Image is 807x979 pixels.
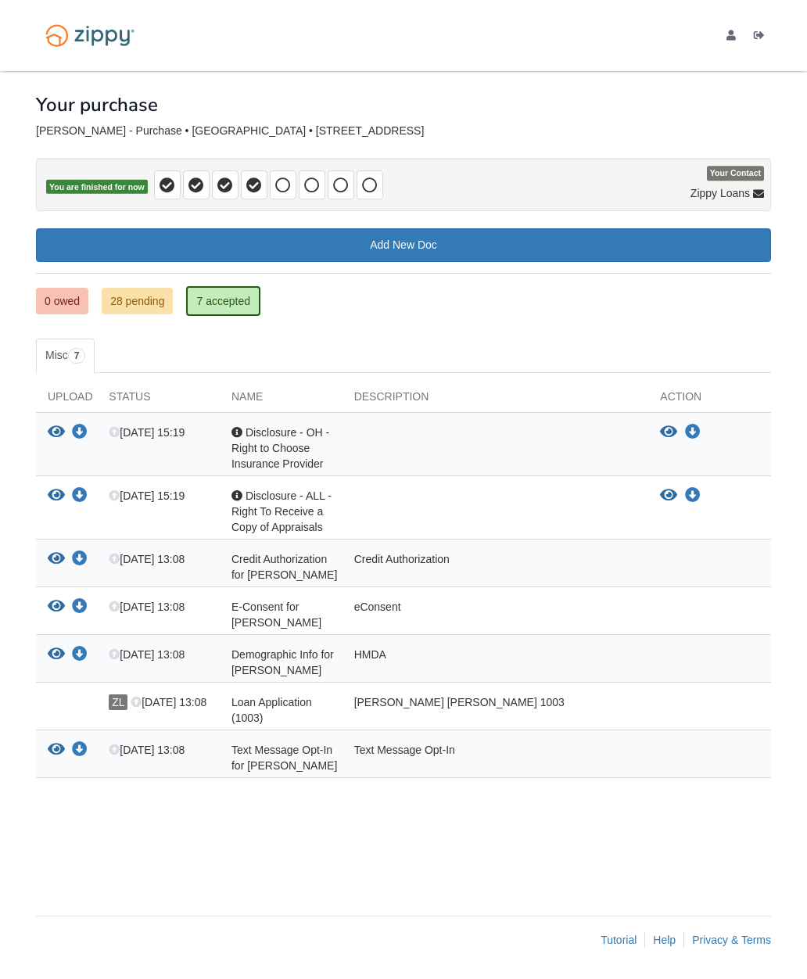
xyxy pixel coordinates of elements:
a: 0 owed [36,288,88,314]
div: Upload [36,389,97,412]
span: [DATE] 15:19 [109,426,185,439]
a: Download Disclosure - OH - Right to Choose Insurance Provider [685,426,701,439]
span: Text Message Opt-In for [PERSON_NAME] [231,744,337,772]
button: View Disclosure - OH - Right to Choose Insurance Provider [660,425,677,440]
a: Download Disclosure - ALL - Right To Receive a Copy of Appraisals [685,489,701,502]
span: Disclosure - ALL - Right To Receive a Copy of Appraisals [231,489,332,533]
span: [DATE] 13:08 [109,601,185,613]
button: View Demographic Info for Ethan Warren Seip [48,647,65,663]
a: Download Credit Authorization for Ethan Seip [72,554,88,566]
a: Download Demographic Info for Ethan Warren Seip [72,649,88,662]
div: HMDA [343,647,649,678]
a: Download E-Consent for Ethan Seip [72,601,88,614]
button: View Credit Authorization for Ethan Seip [48,551,65,568]
img: Logo [36,17,144,54]
div: eConsent [343,599,649,630]
span: [DATE] 13:08 [131,696,206,708]
button: View Disclosure - OH - Right to Choose Insurance Provider [48,425,65,441]
span: Credit Authorization for [PERSON_NAME] [231,553,337,581]
div: [PERSON_NAME] [PERSON_NAME] 1003 [343,694,649,726]
a: Download Text Message Opt-In for Ethan Warren Seip [72,744,88,757]
div: Text Message Opt-In [343,742,649,773]
span: Your Contact [707,167,764,181]
span: 7 [68,348,86,364]
button: View Text Message Opt-In for Ethan Warren Seip [48,742,65,758]
a: Misc [36,339,95,373]
a: Tutorial [601,934,637,946]
div: Status [97,389,220,412]
a: Log out [754,30,771,45]
div: Name [220,389,343,412]
a: Download Disclosure - OH - Right to Choose Insurance Provider [72,427,88,439]
button: View Disclosure - ALL - Right To Receive a Copy of Appraisals [660,488,677,504]
div: [PERSON_NAME] - Purchase • [GEOGRAPHIC_DATA] • [STREET_ADDRESS] [36,124,771,138]
span: [DATE] 13:08 [109,553,185,565]
a: Download Disclosure - ALL - Right To Receive a Copy of Appraisals [72,490,88,503]
span: Loan Application (1003) [231,696,312,724]
a: 7 accepted [186,286,260,316]
span: [DATE] 15:19 [109,489,185,502]
span: [DATE] 13:08 [109,744,185,756]
button: View E-Consent for Ethan Seip [48,599,65,615]
span: Disclosure - OH - Right to Choose Insurance Provider [231,426,329,470]
a: Privacy & Terms [692,934,771,946]
a: 28 pending [102,288,173,314]
a: Add New Doc [36,228,771,262]
a: edit profile [726,30,742,45]
div: Credit Authorization [343,551,649,583]
span: ZL [109,694,127,710]
div: Action [648,389,771,412]
div: Description [343,389,649,412]
span: Zippy Loans [690,185,750,201]
span: E-Consent for [PERSON_NAME] [231,601,321,629]
button: View Disclosure - ALL - Right To Receive a Copy of Appraisals [48,488,65,504]
span: You are finished for now [46,180,148,195]
a: Help [653,934,676,946]
h1: Your purchase [36,95,158,115]
span: [DATE] 13:08 [109,648,185,661]
span: Demographic Info for [PERSON_NAME] [231,648,334,676]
